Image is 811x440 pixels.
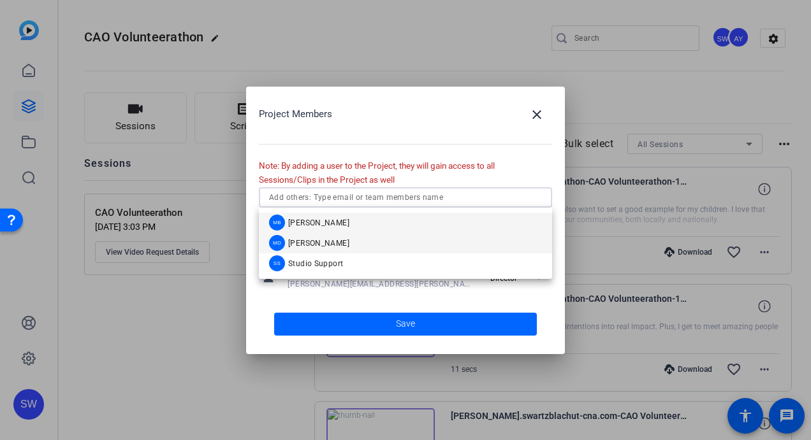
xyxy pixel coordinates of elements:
span: Save [396,317,415,330]
span: Studio Support [288,259,343,269]
span: Note: By adding a user to the Project, they will gain access to all Sessions/Clips in the Project... [259,160,495,185]
span: [PERSON_NAME][EMAIL_ADDRESS][PERSON_NAME][DOMAIN_NAME] [288,279,476,289]
button: Save [274,313,537,336]
mat-icon: close [529,107,544,122]
span: [PERSON_NAME] [288,238,349,248]
div: SS [269,255,285,271]
div: Project Members [259,99,552,130]
div: MB [269,215,285,231]
input: Add others: Type email or team members name [269,190,542,205]
button: Director [485,266,552,289]
div: MD [269,235,285,251]
span: Director [490,274,517,283]
span: [PERSON_NAME] [288,218,349,228]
